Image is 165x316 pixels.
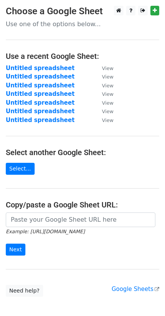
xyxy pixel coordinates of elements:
[6,117,75,124] a: Untitled spreadsheet
[6,229,85,234] small: Example: [URL][DOMAIN_NAME]
[6,200,159,209] h4: Copy/paste a Google Sheet URL:
[102,91,113,97] small: View
[6,90,75,97] a: Untitled spreadsheet
[102,109,113,114] small: View
[6,99,75,106] a: Untitled spreadsheet
[102,65,113,71] small: View
[102,117,113,123] small: View
[94,90,113,97] a: View
[6,82,75,89] a: Untitled spreadsheet
[6,108,75,115] a: Untitled spreadsheet
[6,244,25,256] input: Next
[102,83,113,89] small: View
[94,117,113,124] a: View
[94,82,113,89] a: View
[6,52,159,61] h4: Use a recent Google Sheet:
[6,212,155,227] input: Paste your Google Sheet URL here
[94,108,113,115] a: View
[6,65,75,72] a: Untitled spreadsheet
[6,163,35,175] a: Select...
[102,74,113,80] small: View
[94,65,113,72] a: View
[6,73,75,80] a: Untitled spreadsheet
[6,20,159,28] p: Use one of the options below...
[102,100,113,106] small: View
[94,73,113,80] a: View
[94,99,113,106] a: View
[112,286,159,293] a: Google Sheets
[6,148,159,157] h4: Select another Google Sheet:
[6,6,159,17] h3: Choose a Google Sheet
[6,285,43,297] a: Need help?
